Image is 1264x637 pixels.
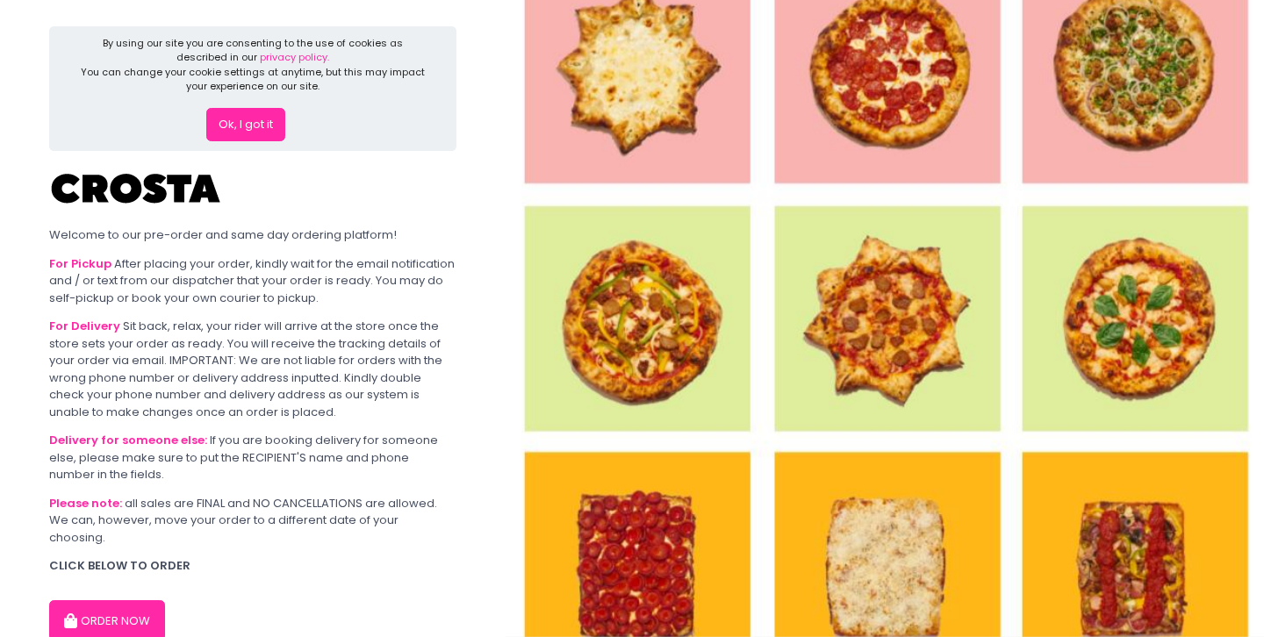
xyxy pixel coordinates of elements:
img: Crosta Pizzeria [49,162,225,215]
div: By using our site you are consenting to the use of cookies as described in our You can change you... [79,36,427,94]
div: After placing your order, kindly wait for the email notification and / or text from our dispatche... [49,255,456,307]
a: privacy policy. [260,50,329,64]
div: Welcome to our pre-order and same day ordering platform! [49,226,456,244]
b: Delivery for someone else: [49,432,207,448]
b: Please note: [49,495,122,512]
button: Ok, I got it [206,108,285,141]
b: For Pickup [49,255,111,272]
div: CLICK BELOW TO ORDER [49,557,456,575]
div: Sit back, relax, your rider will arrive at the store once the store sets your order as ready. You... [49,318,456,420]
b: For Delivery [49,318,120,334]
div: If you are booking delivery for someone else, please make sure to put the RECIPIENT'S name and ph... [49,432,456,483]
div: all sales are FINAL and NO CANCELLATIONS are allowed. We can, however, move your order to a diffe... [49,495,456,547]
